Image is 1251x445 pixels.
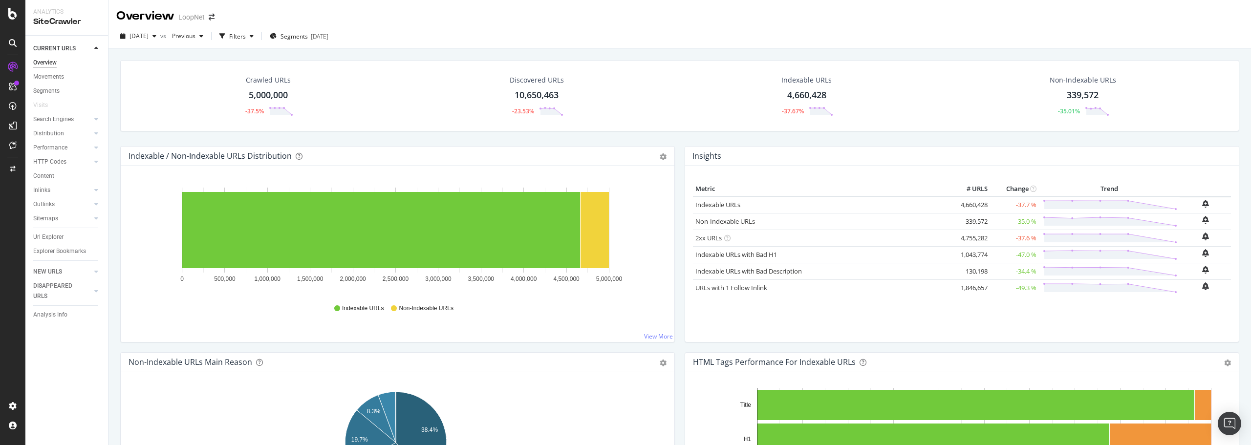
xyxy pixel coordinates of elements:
[695,233,722,242] a: 2xx URLs
[951,182,990,196] th: # URLS
[33,100,48,110] div: Visits
[1202,200,1209,208] div: bell-plus
[33,213,91,224] a: Sitemaps
[129,357,252,367] div: Non-Indexable URLs Main Reason
[266,28,332,44] button: Segments[DATE]
[33,43,76,54] div: CURRENT URLS
[695,200,740,209] a: Indexable URLs
[951,213,990,230] td: 339,572
[33,128,91,139] a: Distribution
[951,279,990,296] td: 1,846,657
[990,182,1039,196] th: Change
[33,143,91,153] a: Performance
[1218,412,1241,435] div: Open Intercom Messenger
[951,196,990,213] td: 4,660,428
[1202,249,1209,257] div: bell-plus
[367,408,381,415] text: 8.3%
[421,426,438,433] text: 38.4%
[33,100,58,110] a: Visits
[33,232,101,242] a: Url Explorer
[33,128,64,139] div: Distribution
[33,267,91,277] a: NEW URLS
[1039,182,1180,196] th: Trend
[515,89,559,102] div: 10,650,463
[553,275,580,282] text: 4,500,000
[116,8,174,24] div: Overview
[33,267,62,277] div: NEW URLS
[510,75,564,85] div: Discovered URLs
[990,246,1039,263] td: -47.0 %
[990,279,1039,296] td: -49.3 %
[216,28,258,44] button: Filters
[33,58,101,68] a: Overview
[399,304,453,313] span: Non-Indexable URLs
[340,275,366,282] text: 2,000,000
[33,8,100,16] div: Analytics
[116,28,160,44] button: [DATE]
[468,275,495,282] text: 3,500,000
[297,275,324,282] text: 1,500,000
[695,267,802,275] a: Indexable URLs with Bad Description
[311,32,328,41] div: [DATE]
[951,230,990,246] td: 4,755,282
[951,263,990,279] td: 130,198
[693,182,951,196] th: Metric
[129,32,149,40] span: 2025 Aug. 22nd
[990,213,1039,230] td: -35.0 %
[342,304,384,313] span: Indexable URLs
[1202,282,1209,290] div: bell-plus
[33,171,54,181] div: Content
[33,171,101,181] a: Content
[990,263,1039,279] td: -34.4 %
[33,232,64,242] div: Url Explorer
[33,114,74,125] div: Search Engines
[246,75,291,85] div: Crawled URLs
[695,283,767,292] a: URLs with 1 Follow Inlink
[695,217,755,226] a: Non-Indexable URLs
[1058,107,1080,115] div: -35.01%
[209,14,215,21] div: arrow-right-arrow-left
[425,275,452,282] text: 3,000,000
[1202,266,1209,274] div: bell-plus
[33,213,58,224] div: Sitemaps
[245,107,264,115] div: -37.5%
[168,28,207,44] button: Previous
[33,185,50,195] div: Inlinks
[33,72,64,82] div: Movements
[129,182,663,295] svg: A chart.
[229,32,246,41] div: Filters
[695,250,777,259] a: Indexable URLs with Bad H1
[129,151,292,161] div: Indexable / Non-Indexable URLs Distribution
[249,89,288,102] div: 5,000,000
[990,230,1039,246] td: -37.6 %
[787,89,826,102] div: 4,660,428
[33,185,91,195] a: Inlinks
[383,275,409,282] text: 2,500,000
[178,12,205,22] div: LoopNet
[33,310,101,320] a: Analysis Info
[33,310,67,320] div: Analysis Info
[33,199,91,210] a: Outlinks
[692,149,721,163] h4: Insights
[280,32,308,41] span: Segments
[660,360,667,366] div: gear
[33,58,57,68] div: Overview
[33,72,101,82] a: Movements
[990,196,1039,213] td: -37.7 %
[1224,360,1231,366] div: gear
[744,436,752,443] text: H1
[693,357,856,367] div: HTML Tags Performance for Indexable URLs
[33,86,101,96] a: Segments
[33,281,91,301] a: DISAPPEARED URLS
[255,275,281,282] text: 1,000,000
[951,246,990,263] td: 1,043,774
[511,275,537,282] text: 4,000,000
[33,143,67,153] div: Performance
[33,114,91,125] a: Search Engines
[596,275,623,282] text: 5,000,000
[33,157,91,167] a: HTTP Codes
[33,16,100,27] div: SiteCrawler
[351,436,368,443] text: 19.7%
[1202,216,1209,224] div: bell-plus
